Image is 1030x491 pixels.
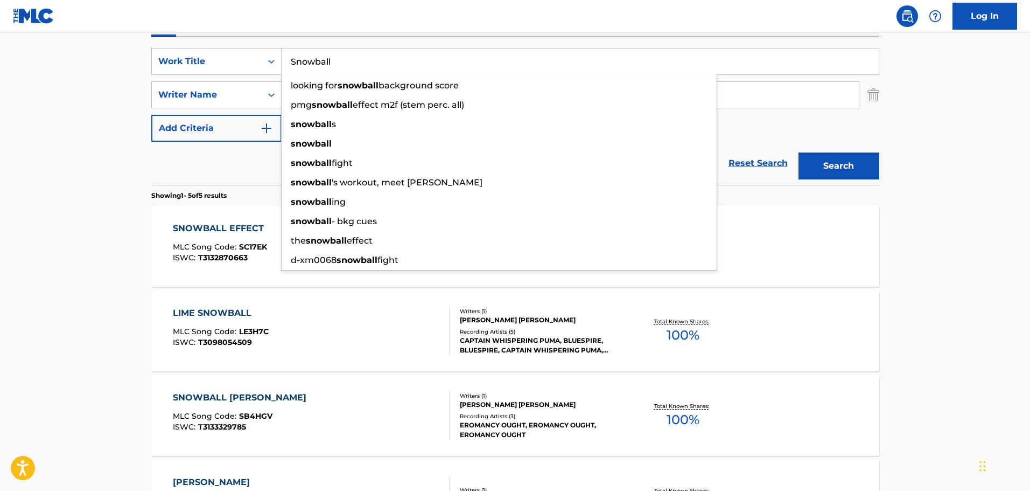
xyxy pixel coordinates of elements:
[291,216,332,226] strong: snowball
[654,317,712,326] p: Total Known Shares:
[347,236,373,246] span: effect
[151,206,879,287] a: SNOWBALL EFFECTMLC Song Code:SC17EKISWC:T3132870663Writers (1)[PERSON_NAME] [PERSON_NAME]Recordin...
[460,400,622,410] div: [PERSON_NAME] [PERSON_NAME]
[332,216,377,226] span: - bkg cues
[173,422,198,432] span: ISWC :
[173,391,312,404] div: SNOWBALL [PERSON_NAME]
[198,422,246,432] span: T3133329785
[291,119,332,129] strong: snowball
[332,197,346,207] span: ing
[291,255,337,265] span: d-xm0068
[291,80,338,91] span: looking for
[173,411,239,421] span: MLC Song Code :
[291,158,332,168] strong: snowball
[379,80,459,91] span: background score
[460,328,622,336] div: Recording Artists ( 5 )
[173,242,239,252] span: MLC Song Code :
[239,242,267,252] span: SC17EK
[798,153,879,179] button: Search
[151,115,282,142] button: Add Criteria
[173,476,269,489] div: [PERSON_NAME]
[377,255,398,265] span: fight
[979,450,986,482] div: Drag
[952,3,1017,30] a: Log In
[667,410,699,430] span: 100 %
[654,402,712,410] p: Total Known Shares:
[460,307,622,315] div: Writers ( 1 )
[337,255,377,265] strong: snowball
[291,139,332,149] strong: snowball
[291,177,332,188] strong: snowball
[173,307,269,320] div: LIME SNOWBALL
[151,375,879,456] a: SNOWBALL [PERSON_NAME]MLC Song Code:SB4HGVISWC:T3133329785Writers (1)[PERSON_NAME] [PERSON_NAME]R...
[929,10,942,23] img: help
[291,100,312,110] span: pmg
[13,8,54,24] img: MLC Logo
[291,236,306,246] span: the
[173,327,239,336] span: MLC Song Code :
[198,253,248,262] span: T3132870663
[158,88,255,101] div: Writer Name
[173,253,198,262] span: ISWC :
[460,336,622,355] div: CAPTAIN WHISPERING PUMA, BLUESPIRE, BLUESPIRE, CAPTAIN WHISPERING PUMA, BLUESPIRE
[239,327,269,336] span: LE3H7C
[723,151,793,175] a: Reset Search
[460,315,622,325] div: [PERSON_NAME] [PERSON_NAME]
[239,411,272,421] span: SB4HGV
[151,291,879,371] a: LIME SNOWBALLMLC Song Code:LE3H7CISWC:T3098054509Writers (1)[PERSON_NAME] [PERSON_NAME]Recording ...
[198,337,252,347] span: T3098054509
[976,439,1030,491] iframe: Chat Widget
[460,412,622,420] div: Recording Artists ( 3 )
[151,191,227,200] p: Showing 1 - 5 of 5 results
[332,158,353,168] span: fight
[151,48,879,185] form: Search Form
[291,197,332,207] strong: snowball
[901,10,914,23] img: search
[338,80,379,91] strong: snowball
[896,5,918,27] a: Public Search
[158,55,255,68] div: Work Title
[306,236,347,246] strong: snowball
[260,122,273,135] img: 9d2ae6d4665cec9f34b9.svg
[312,100,353,110] strong: snowball
[867,81,879,108] img: Delete Criterion
[924,5,946,27] div: Help
[353,100,464,110] span: effect m2f (stem perc. all)
[667,326,699,345] span: 100 %
[332,119,336,129] span: s
[173,337,198,347] span: ISWC :
[460,420,622,440] div: EROMANCY OUGHT, EROMANCY OUGHT, EROMANCY OUGHT
[173,222,269,235] div: SNOWBALL EFFECT
[332,177,482,188] span: 's workout, meet [PERSON_NAME]
[460,392,622,400] div: Writers ( 1 )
